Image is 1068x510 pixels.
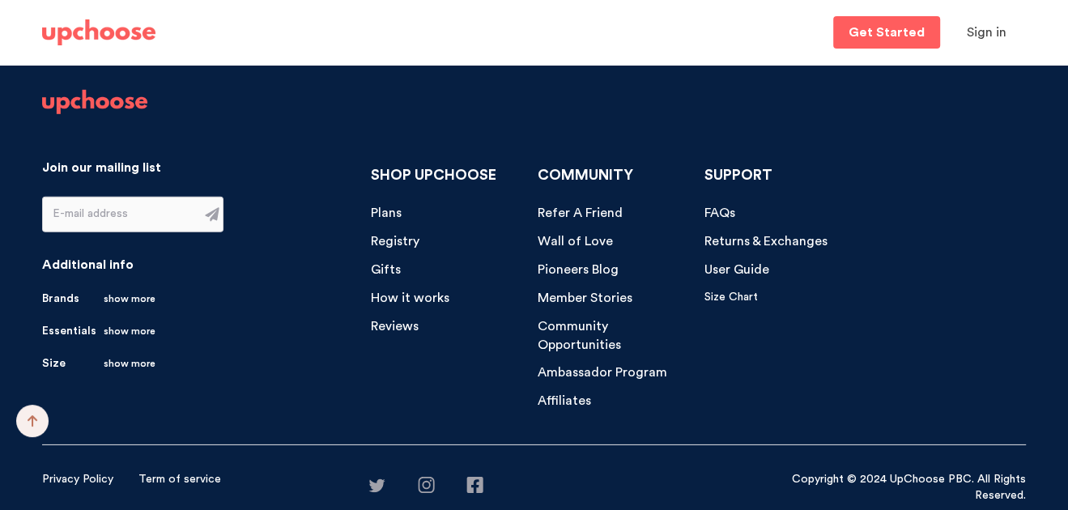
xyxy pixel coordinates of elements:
[704,168,772,182] span: SUPPORT
[42,355,155,372] a: Size
[42,323,155,339] a: Essentials
[371,317,419,336] a: Reviews
[833,16,940,49] a: Get Started
[538,232,613,251] a: Wall of Love
[371,232,419,251] a: Registry
[538,366,667,379] span: Ambassador Program
[371,289,449,308] a: How it works
[538,363,667,382] a: Ambassador Program
[538,235,613,248] span: Wall of Love
[849,26,925,39] p: Get Started
[42,291,155,307] a: Brands
[538,289,632,308] a: Member Stories
[104,291,155,307] span: show more
[371,204,402,223] a: Plans
[371,206,402,219] span: Plans
[42,90,147,122] a: UpChoose
[704,289,758,305] a: Size Chart
[42,471,113,487] a: Privacy Policy
[538,168,633,182] span: COMMUNITY
[371,320,419,333] span: Reviews
[704,261,769,279] a: User Guide
[42,16,155,49] a: UpChoose
[947,16,1027,49] button: Sign in
[371,263,401,276] span: Gifts
[42,258,134,271] span: Additional info
[538,263,619,276] span: Pioneers Blog
[43,198,195,232] input: E-mail address
[704,232,828,251] a: Returns & Exchanges
[538,394,591,407] span: Affiliates
[42,161,161,174] span: Join our mailing list
[538,206,623,219] span: Refer A Friend
[104,355,155,372] span: show more
[42,19,155,45] img: UpChoose
[371,168,496,182] span: SHOP UPCHOOSE
[538,261,619,279] a: Pioneers Blog
[104,323,155,339] span: show more
[704,235,828,248] span: Returns & Exchanges
[42,90,147,114] img: UpChoose
[42,474,113,485] span: Privacy Policy
[704,263,769,276] span: User Guide
[538,317,692,355] a: Community Opportunities
[704,204,735,223] a: FAQs
[371,261,401,279] a: Gifts
[538,320,621,351] span: Community Opportunities
[792,474,1026,501] span: Copyright © 2024 UpChoose PBC. All Rights Reserved.
[704,291,758,303] span: Size Chart
[138,474,221,485] span: Term of service
[538,204,623,223] a: Refer A Friend
[538,291,632,304] span: Member Stories
[967,26,1006,39] span: Sign in
[371,235,419,248] span: Registry
[538,392,591,410] a: Affiliates
[371,291,449,304] span: How it works
[704,206,735,219] span: FAQs
[138,471,221,487] a: Term of service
